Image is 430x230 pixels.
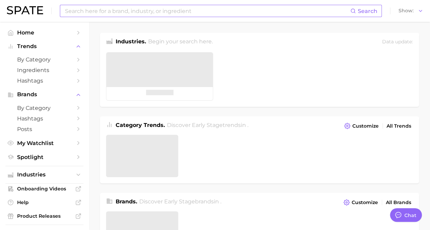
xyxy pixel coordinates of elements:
[5,103,83,113] a: by Category
[17,91,72,98] span: Brands
[167,122,248,128] span: Discover Early Stage trends in .
[17,105,72,111] span: by Category
[358,8,377,14] span: Search
[17,199,72,205] span: Help
[17,140,72,146] span: My Watchlist
[64,5,350,17] input: Search here for a brand, industry, or ingredient
[5,75,83,86] a: Hashtags
[17,186,72,192] span: Onboarding Videos
[384,198,413,207] a: All Brands
[5,152,83,162] a: Spotlight
[5,113,83,124] a: Hashtags
[17,56,72,63] span: by Category
[5,89,83,100] button: Brands
[352,200,378,205] span: Customize
[397,6,425,15] button: Show
[17,172,72,178] span: Industries
[17,126,72,132] span: Posts
[382,38,413,47] div: Data update:
[139,198,221,205] span: Discover Early Stage brands in .
[5,197,83,207] a: Help
[386,200,411,205] span: All Brands
[17,77,72,84] span: Hashtags
[5,65,83,75] a: Ingredients
[399,9,414,13] span: Show
[7,6,43,14] img: SPATE
[116,198,137,205] span: Brands .
[5,170,83,180] button: Industries
[5,184,83,194] a: Onboarding Videos
[342,198,380,207] button: Customize
[5,211,83,221] a: Product Releases
[387,123,411,129] span: All Trends
[17,67,72,73] span: Ingredients
[342,121,380,131] button: Customize
[116,122,165,128] span: Category Trends .
[385,121,413,131] a: All Trends
[17,115,72,122] span: Hashtags
[17,213,72,219] span: Product Releases
[5,41,83,52] button: Trends
[17,43,72,49] span: Trends
[352,123,379,129] span: Customize
[148,38,213,47] h2: Begin your search here.
[5,54,83,65] a: by Category
[5,124,83,134] a: Posts
[5,138,83,148] a: My Watchlist
[116,38,146,47] h1: Industries.
[17,29,72,36] span: Home
[5,27,83,38] a: Home
[17,154,72,160] span: Spotlight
